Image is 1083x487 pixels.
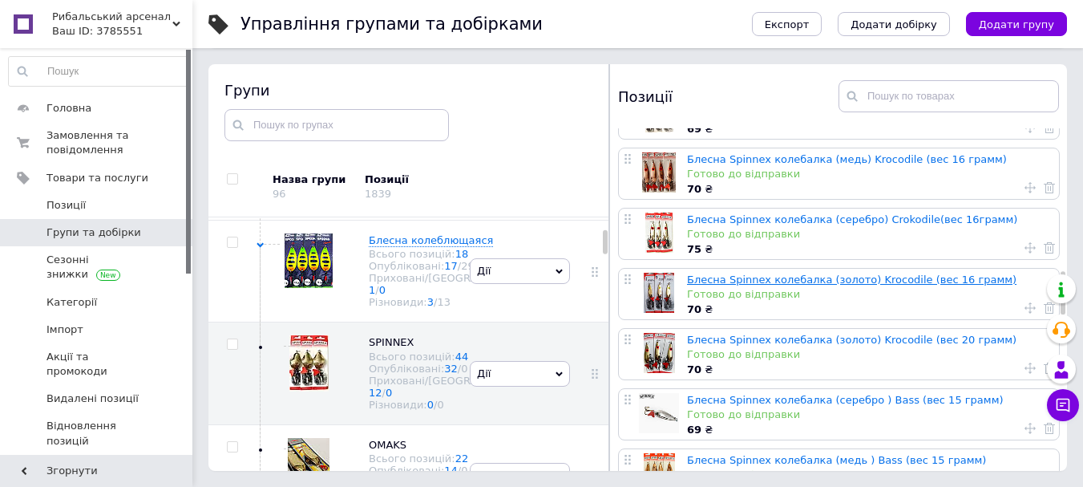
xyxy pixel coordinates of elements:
[687,274,1016,286] a: Блесна Spinnex колебалка (золото) Krocodile (вес 16 грамм)
[46,350,148,379] span: Акції та промокоди
[369,351,541,363] div: Всього позицій:
[444,260,458,272] a: 17
[437,296,451,308] div: 13
[46,323,83,337] span: Імпорт
[687,424,701,436] b: 69
[52,24,192,39] div: Ваш ID: 3785551
[765,18,810,30] span: Експорт
[273,188,286,200] div: 96
[1044,301,1055,315] a: Видалити товар
[434,296,451,308] span: /
[365,188,391,200] div: 1839
[687,183,701,195] b: 70
[1047,389,1079,421] button: Чат з покупцем
[369,272,541,296] div: Приховані/[GEOGRAPHIC_DATA]:
[379,284,386,296] a: 0
[46,419,148,448] span: Відновлення позицій
[687,468,1051,482] div: Готово до відправки
[46,295,97,310] span: Категорії
[369,296,541,308] div: Різновиди:
[687,408,1051,422] div: Готово до відправки
[369,336,414,348] span: SPINNEX
[752,12,822,36] button: Експорт
[687,347,1051,362] div: Готово до відправки
[369,248,541,260] div: Всього позицій:
[369,284,375,296] a: 1
[477,469,491,481] span: Дії
[444,363,458,375] a: 32
[461,260,481,272] div: 290
[477,367,491,379] span: Дії
[687,334,1016,346] a: Блесна Spinnex колебалка (золото) Krocodile (вес 20 грамм)
[851,18,937,30] span: Додати добірку
[434,399,444,411] span: /
[46,171,148,185] span: Товари та послуги
[444,465,458,477] a: 14
[437,399,443,411] div: 0
[1044,181,1055,195] a: Видалити товар
[687,363,701,375] b: 70
[46,253,148,282] span: Сезонні знижки
[369,387,382,399] a: 12
[382,387,393,399] span: /
[687,182,1051,197] div: ₴
[455,453,469,465] a: 22
[687,227,1051,241] div: Готово до відправки
[427,399,434,411] a: 0
[966,12,1067,36] button: Додати групу
[369,453,541,465] div: Всього позицій:
[224,109,449,141] input: Пошук по групах
[1044,241,1055,255] a: Видалити товар
[687,302,1051,317] div: ₴
[46,392,139,406] span: Видалені позиції
[687,287,1051,302] div: Готово до відправки
[458,363,468,375] span: /
[687,303,701,315] b: 70
[477,265,491,277] span: Дії
[369,399,541,411] div: Різновиди:
[687,243,701,255] b: 75
[1044,361,1055,375] a: Видалити товар
[687,213,1017,225] a: Блесна Spinnex колебалка (серебро) Сrokodile(вес 16грамм)
[687,394,1004,406] a: Блесна Spinnex колебалка (серебро ) Bass (вес 15 грамм)
[369,465,541,477] div: Опубліковані:
[285,233,333,288] img: Блесна колеблющаяся
[687,153,1007,165] a: Блесна Spinnex колебалка (медь) Krocodile (вес 16 грамм)
[458,465,468,477] span: /
[240,14,543,34] h1: Управління групами та добірками
[52,10,172,24] span: Рибальський арсенал
[687,423,1051,437] div: ₴
[273,172,353,187] div: Назва групи
[839,80,1059,112] input: Пошук по товарах
[224,80,593,100] div: Групи
[365,172,501,187] div: Позиції
[369,260,541,272] div: Опубліковані:
[687,454,986,466] a: Блесна Spinnex колебалка (медь ) Bass (вес 15 грамм)
[1044,421,1055,436] a: Видалити товар
[687,363,1051,377] div: ₴
[9,57,188,86] input: Пошук
[618,80,839,112] div: Позиції
[46,225,141,240] span: Групи та добірки
[427,296,434,308] a: 3
[455,351,469,363] a: 44
[46,101,91,116] span: Головна
[455,248,469,260] a: 18
[461,363,467,375] div: 0
[979,18,1054,30] span: Додати групу
[461,465,467,477] div: 0
[687,242,1051,257] div: ₴
[386,387,392,399] a: 0
[687,123,701,135] b: 69
[687,122,1051,136] div: ₴
[369,363,541,375] div: Опубліковані:
[369,234,493,246] span: Блесна колеблющаяся
[46,198,86,213] span: Позиції
[46,128,148,157] span: Замовлення та повідомлення
[369,375,541,399] div: Приховані/[GEOGRAPHIC_DATA]:
[838,12,950,36] button: Додати добірку
[375,284,386,296] span: /
[458,260,481,272] span: /
[687,167,1051,181] div: Готово до відправки
[369,439,406,451] span: OMAKS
